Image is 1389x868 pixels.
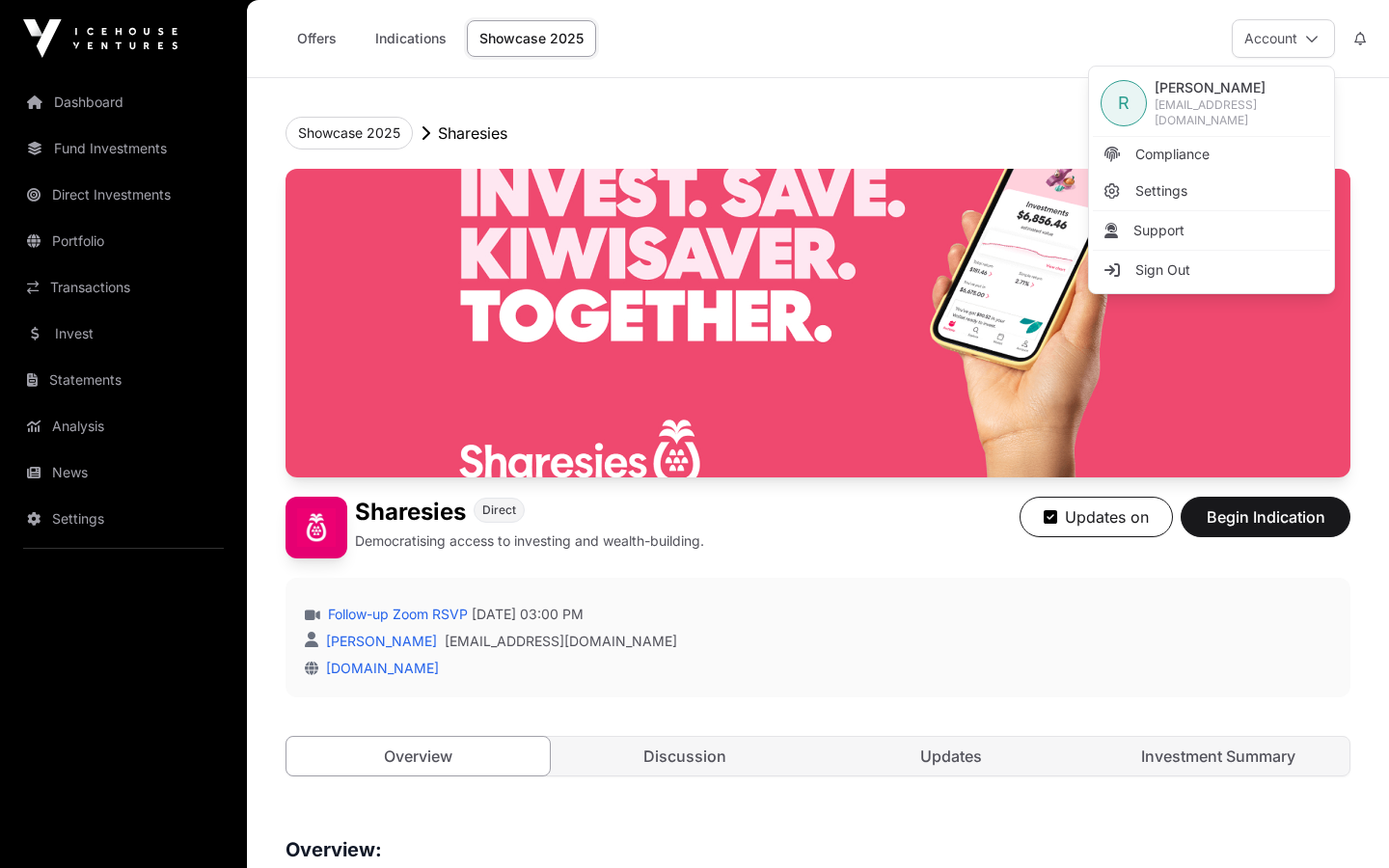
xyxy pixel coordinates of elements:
[286,737,1349,775] nav: Tabs
[1155,97,1322,128] span: [EMAIL_ADDRESS][DOMAIN_NAME]
[482,502,516,518] span: Direct
[1093,213,1330,248] li: Support
[15,174,231,216] a: Direct Investments
[1293,775,1389,868] iframe: Chat Widget
[15,312,231,355] a: Invest
[363,20,459,57] a: Indications
[318,660,439,676] a: [DOMAIN_NAME]
[1155,78,1322,97] span: [PERSON_NAME]
[820,737,1083,775] a: Updates
[15,81,231,123] a: Dashboard
[15,405,231,448] a: Analysis
[15,220,231,262] a: Portfolio
[472,605,584,624] span: [DATE] 03:00 PM
[1093,174,1330,208] a: Settings
[438,122,507,145] p: Sharesies
[1181,516,1350,535] a: Begin Indication
[467,20,596,57] a: Showcase 2025
[445,632,677,651] a: [EMAIL_ADDRESS][DOMAIN_NAME]
[286,497,347,558] img: Sharesies
[1135,145,1210,164] span: Compliance
[15,359,231,401] a: Statements
[15,266,231,309] a: Transactions
[1181,497,1350,537] button: Begin Indication
[1093,253,1330,287] li: Sign Out
[1133,221,1185,240] span: Support
[1093,137,1330,172] a: Compliance
[15,127,231,170] a: Fund Investments
[23,19,177,58] img: Icehouse Ventures Logo
[286,834,1350,865] h3: Overview:
[355,497,466,528] h1: Sharesies
[322,633,437,649] a: [PERSON_NAME]
[1020,497,1173,537] button: Updates on
[278,20,355,57] a: Offers
[1087,737,1350,775] a: Investment Summary
[15,498,231,540] a: Settings
[324,605,468,624] a: Follow-up Zoom RSVP
[15,451,231,494] a: News
[286,169,1350,477] img: Sharesies
[1135,260,1190,280] span: Sign Out
[1232,19,1335,58] button: Account
[286,117,413,149] button: Showcase 2025
[1118,90,1130,117] span: R
[1135,181,1187,201] span: Settings
[355,531,704,551] p: Democratising access to investing and wealth-building.
[286,736,551,776] a: Overview
[1205,505,1326,529] span: Begin Indication
[554,737,817,775] a: Discussion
